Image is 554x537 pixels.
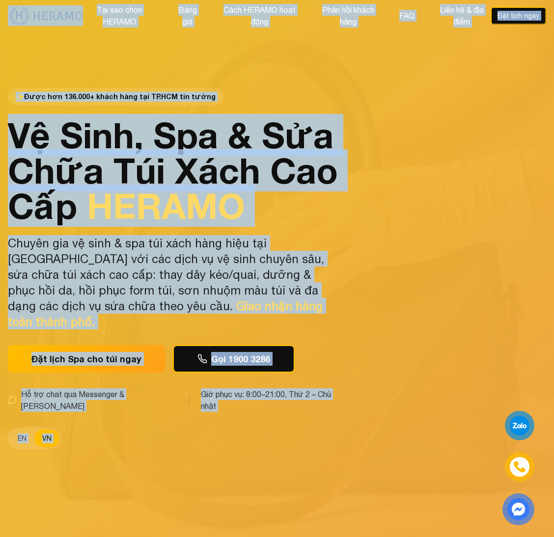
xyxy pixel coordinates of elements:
[316,3,381,28] button: Phản hồi khách hàng
[21,388,177,412] span: Hỗ trợ chat qua Messenger & [PERSON_NAME]
[8,5,83,26] img: new-logo.3f60348b.png
[16,92,24,102] span: star
[171,3,203,28] button: Bảng giá
[396,9,417,22] button: FAQ
[491,7,546,25] button: Đặt lịch ngay
[433,3,491,28] button: Liên hệ & địa điểm
[514,461,526,473] img: phone-icon
[8,88,223,106] span: Được hơn 136.000+ khách hàng tại TP.HCM tin tưởng
[34,430,59,447] button: VN
[10,430,34,447] button: EN
[506,454,533,480] a: phone-icon
[201,388,338,412] span: Giờ phục vụ: 8:00–21:00, Thứ 2 – Chủ nhật
[87,185,245,227] span: HERAMO
[173,345,295,373] button: Gọi 1900 3286
[8,345,165,373] button: Đặt lịch Spa cho túi ngay
[219,3,301,28] button: Cách HERAMO hoạt động
[8,235,338,329] p: Chuyên gia vệ sinh & spa túi xách hàng hiệu tại [GEOGRAPHIC_DATA] với các dịch vụ vệ sinh chuyên ...
[83,3,156,28] button: Tại sao chọn HERAMO
[8,117,338,223] h1: Vệ Sinh, Spa & Sửa Chữa Túi Xách Cao Cấp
